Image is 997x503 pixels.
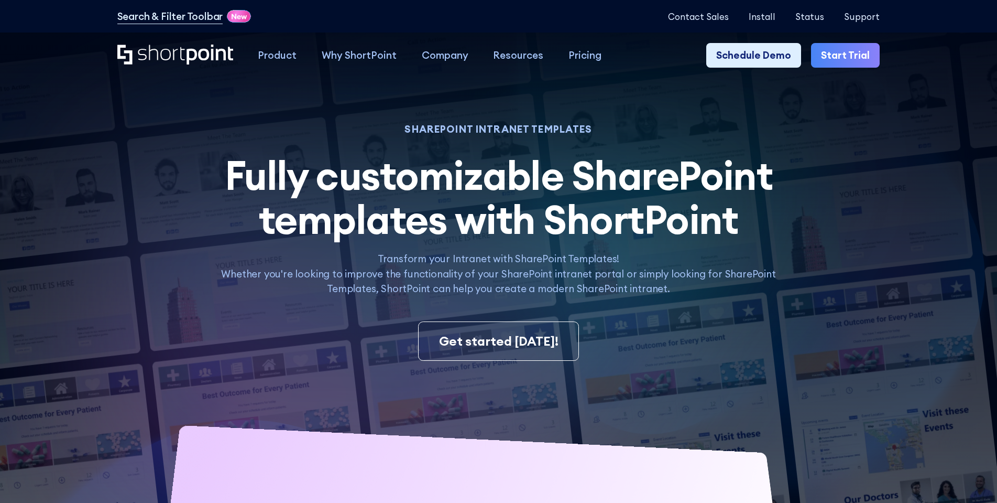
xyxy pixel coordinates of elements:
[322,48,397,63] div: Why ShortPoint
[556,43,614,68] a: Pricing
[706,43,801,68] a: Schedule Demo
[749,12,775,22] a: Install
[207,125,790,134] h1: SHAREPOINT INTRANET TEMPLATES
[480,43,556,68] a: Resources
[258,48,297,63] div: Product
[795,12,824,22] a: Status
[439,332,558,351] div: Get started [DATE]!
[844,12,880,22] a: Support
[422,48,468,63] div: Company
[811,43,880,68] a: Start Trial
[493,48,543,63] div: Resources
[117,9,223,24] a: Search & Filter Toolbar
[246,43,310,68] a: Product
[668,12,729,22] a: Contact Sales
[418,322,578,361] a: Get started [DATE]!
[207,251,790,296] p: Transform your Intranet with SharePoint Templates! Whether you're looking to improve the function...
[225,150,773,244] span: Fully customizable SharePoint templates with ShortPoint
[309,43,409,68] a: Why ShortPoint
[409,43,481,68] a: Company
[568,48,601,63] div: Pricing
[117,45,233,66] a: Home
